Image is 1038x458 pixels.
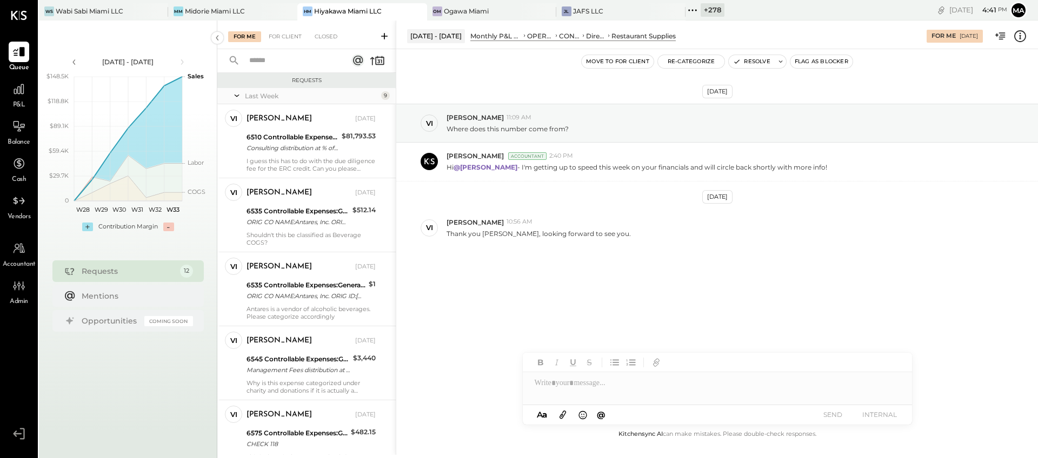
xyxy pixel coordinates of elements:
[56,6,123,16] div: Wabi Sabi Miami LLC
[247,428,348,439] div: 6575 Controllable Expenses:General & Administrative Expenses:Office Supplies & Expenses
[611,31,676,41] div: Restaurant Supplies
[263,31,307,42] div: For Client
[8,212,31,222] span: Vendors
[582,55,654,68] button: Move to for client
[447,229,631,238] p: Thank you [PERSON_NAME], looking forward to see you.
[444,6,489,16] div: Ogawa Miami
[426,223,433,233] div: vi
[658,55,725,68] button: Re-Categorize
[790,55,853,68] button: Flag as Blocker
[230,409,237,420] div: vi
[9,63,29,73] span: Queue
[94,206,108,213] text: W29
[245,91,378,100] div: Last Week
[426,118,433,129] div: vi
[369,279,376,289] div: $1
[44,6,54,16] div: WS
[309,31,343,42] div: Closed
[1,42,37,73] a: Queue
[82,315,139,326] div: Opportunities
[582,355,596,369] button: Strikethrough
[3,260,36,270] span: Accountant
[447,124,569,133] p: Where does this number come from?
[624,355,638,369] button: Ordered List
[247,379,376,394] div: Why is this expense categorized under charity and donations if it is actually a management fee?
[247,305,376,320] div: Antares is a vendor of alcoholic beverages. Please categorize accordingly
[447,113,504,122] span: [PERSON_NAME]
[353,353,376,363] div: $3,440
[49,147,69,154] text: $59.4K
[247,132,338,143] div: 6510 Controllable Expenses:General & Administrative Expenses:Consulting
[82,57,174,66] div: [DATE] - [DATE]
[188,72,204,80] text: Sales
[247,409,312,420] div: [PERSON_NAME]
[550,355,564,369] button: Italic
[247,354,350,365] div: 6545 Controllable Expenses:General & Administrative Expenses:Charity & Donations
[407,29,465,43] div: [DATE] - [DATE]
[98,223,158,231] div: Contribution Margin
[454,163,517,171] strong: @[PERSON_NAME]
[432,6,442,16] div: OM
[50,122,69,130] text: $89.1K
[949,5,1007,15] div: [DATE]
[381,91,390,100] div: 9
[594,408,609,421] button: @
[534,355,548,369] button: Bold
[49,172,69,179] text: $29.7K
[12,175,26,185] span: Cash
[112,206,125,213] text: W30
[355,336,376,345] div: [DATE]
[188,188,205,196] text: COGS
[542,409,547,420] span: a
[247,365,350,375] div: Management Fees distribution at % of Net sales
[247,291,365,301] div: ORIG CO NAME:Antares, Inc. ORIG ID:[US_EMPLOYER_IDENTIFICATION_NUMBER] DESC DATE:050825 CO ENTRY ...
[247,280,365,291] div: 6535 Controllable Expenses:General & Administrative Expenses:Computer Supplies, Software & IT
[223,77,390,84] div: Requests
[163,223,174,231] div: -
[573,6,603,16] div: JAFS LLC
[180,265,193,278] div: 12
[247,335,312,346] div: [PERSON_NAME]
[507,218,533,226] span: 10:56 AM
[649,355,663,369] button: Add URL
[1,116,37,147] a: Balance
[230,261,237,272] div: vi
[188,159,204,166] text: Labor
[8,138,30,147] span: Balance
[702,190,733,204] div: [DATE]
[729,55,774,68] button: Resolve
[46,72,69,80] text: $148.5K
[131,206,143,213] text: W31
[82,223,93,231] div: +
[559,31,581,41] div: CONTROLLABLE EXPENSES
[144,316,193,326] div: Coming Soon
[597,409,605,420] span: @
[470,31,522,41] div: Monthly P&L Comparison
[228,31,261,42] div: For Me
[185,6,245,16] div: Midorie Miami LLC
[351,427,376,437] div: $482.15
[508,152,547,160] div: Accountant
[811,407,855,422] button: SEND
[167,206,179,213] text: W33
[247,143,338,153] div: Consulting distribution at % of Net sales
[352,205,376,215] div: $512.14
[566,355,580,369] button: Underline
[527,31,554,41] div: OPERATING EXPENSES (EBITDA)
[230,187,237,198] div: vi
[447,163,827,172] p: Hi - I'm getting up to speed this week on your financials and will circle back shortly with more ...
[586,31,606,41] div: Direct Operating Expenses
[1,191,37,222] a: Vendors
[355,114,376,123] div: [DATE]
[247,206,349,217] div: 6535 Controllable Expenses:General & Administrative Expenses:Computer Supplies, Software & IT
[1010,2,1027,19] button: Ma
[1,79,37,110] a: P&L
[960,32,978,40] div: [DATE]
[76,206,90,213] text: W28
[355,410,376,419] div: [DATE]
[1,238,37,270] a: Accountant
[1,153,37,185] a: Cash
[247,217,349,227] div: ORIG CO NAME:Antares, Inc. ORIG ID:59 -XXX2749 DESC DATE:062025 CO ENTRY DESCR:FintechEFTSEC:CCD ...
[247,157,376,172] div: I guess this has to do with the due diligence fee for the ERC credit. Can you please separate the...
[702,85,733,98] div: [DATE]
